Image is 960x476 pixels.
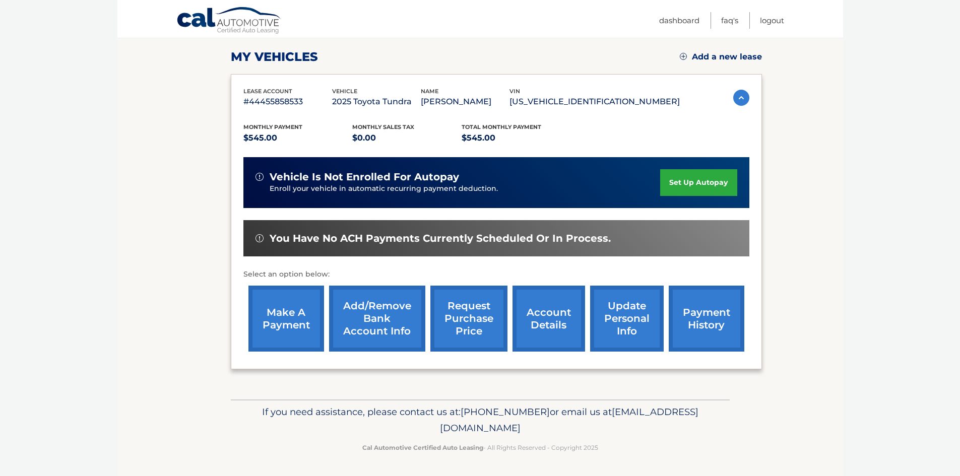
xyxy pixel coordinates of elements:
[680,53,687,60] img: add.svg
[733,90,749,106] img: accordion-active.svg
[255,173,264,181] img: alert-white.svg
[352,131,462,145] p: $0.00
[513,286,585,352] a: account details
[440,406,698,434] span: [EMAIL_ADDRESS][DOMAIN_NAME]
[462,131,571,145] p: $545.00
[237,442,723,453] p: - All Rights Reserved - Copyright 2025
[462,123,541,130] span: Total Monthly Payment
[176,7,282,36] a: Cal Automotive
[243,88,292,95] span: lease account
[270,183,661,194] p: Enroll your vehicle in automatic recurring payment deduction.
[680,52,762,62] a: Add a new lease
[421,95,509,109] p: [PERSON_NAME]
[237,404,723,436] p: If you need assistance, please contact us at: or email us at
[660,169,737,196] a: set up autopay
[352,123,414,130] span: Monthly sales Tax
[332,88,357,95] span: vehicle
[362,444,483,451] strong: Cal Automotive Certified Auto Leasing
[721,12,738,29] a: FAQ's
[243,268,749,281] p: Select an option below:
[509,95,680,109] p: [US_VEHICLE_IDENTIFICATION_NUMBER]
[509,88,520,95] span: vin
[332,95,421,109] p: 2025 Toyota Tundra
[255,234,264,242] img: alert-white.svg
[760,12,784,29] a: Logout
[659,12,699,29] a: Dashboard
[461,406,550,418] span: [PHONE_NUMBER]
[243,95,332,109] p: #44455858533
[270,171,459,183] span: vehicle is not enrolled for autopay
[248,286,324,352] a: make a payment
[243,123,302,130] span: Monthly Payment
[231,49,318,64] h2: my vehicles
[243,131,353,145] p: $545.00
[329,286,425,352] a: Add/Remove bank account info
[669,286,744,352] a: payment history
[430,286,507,352] a: request purchase price
[421,88,438,95] span: name
[270,232,611,245] span: You have no ACH payments currently scheduled or in process.
[590,286,664,352] a: update personal info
